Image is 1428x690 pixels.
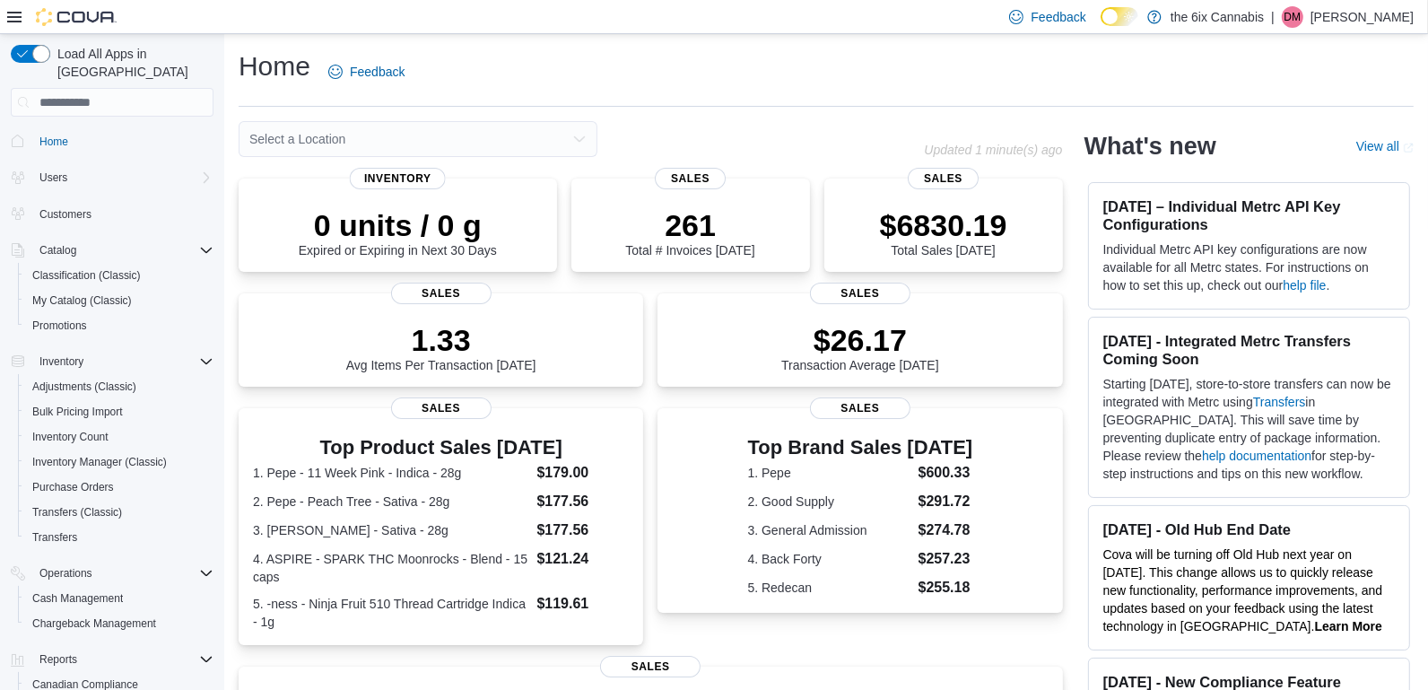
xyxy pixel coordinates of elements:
[880,207,1007,243] p: $6830.19
[18,288,221,313] button: My Catalog (Classic)
[25,527,213,548] span: Transfers
[299,207,497,243] p: 0 units / 0 g
[39,354,83,369] span: Inventory
[536,593,629,615] dd: $119.61
[25,426,116,448] a: Inventory Count
[32,351,213,372] span: Inventory
[572,132,587,146] button: Open list of options
[253,521,529,539] dt: 3. [PERSON_NAME] - Sativa - 28g
[18,263,221,288] button: Classification (Classic)
[350,63,405,81] span: Feedback
[919,577,973,598] dd: $255.18
[18,450,221,475] button: Inventory Manager (Classic)
[18,475,221,500] button: Purchase Orders
[25,265,148,286] a: Classification (Classic)
[32,430,109,444] span: Inventory Count
[18,313,221,338] button: Promotions
[39,243,76,258] span: Catalog
[32,167,213,188] span: Users
[18,525,221,550] button: Transfers
[536,491,629,512] dd: $177.56
[32,131,75,153] a: Home
[299,207,497,258] div: Expired or Expiring in Next 30 Days
[1031,8,1085,26] span: Feedback
[32,563,213,584] span: Operations
[50,45,213,81] span: Load All Apps in [GEOGRAPHIC_DATA]
[1103,332,1395,368] h3: [DATE] - Integrated Metrc Transfers Coming Soon
[1282,6,1303,28] div: Dhwanit Modi
[39,135,68,149] span: Home
[4,349,221,374] button: Inventory
[25,476,121,498] a: Purchase Orders
[810,397,910,419] span: Sales
[32,204,99,225] a: Customers
[748,493,911,511] dt: 2. Good Supply
[25,376,144,397] a: Adjustments (Classic)
[18,399,221,424] button: Bulk Pricing Import
[919,520,973,541] dd: $274.78
[1202,449,1311,463] a: help documentation
[781,322,939,358] p: $26.17
[39,566,92,581] span: Operations
[32,649,213,670] span: Reports
[4,561,221,586] button: Operations
[1103,547,1383,633] span: Cova will be turning off Old Hub next year on [DATE]. This change allows us to quickly release ne...
[32,455,167,469] span: Inventory Manager (Classic)
[1171,6,1264,28] p: the 6ix Cannabis
[253,550,529,586] dt: 4. ASPIRE - SPARK THC Moonrocks - Blend - 15 caps
[18,611,221,636] button: Chargeback Management
[880,207,1007,258] div: Total Sales [DATE]
[781,322,939,372] div: Transaction Average [DATE]
[32,480,114,494] span: Purchase Orders
[625,207,754,243] p: 261
[1271,6,1275,28] p: |
[1103,197,1395,233] h3: [DATE] – Individual Metrc API Key Configurations
[25,265,213,286] span: Classification (Classic)
[1356,139,1414,153] a: View allExternal link
[25,315,94,336] a: Promotions
[919,462,973,484] dd: $600.33
[18,586,221,611] button: Cash Management
[32,505,122,520] span: Transfers (Classic)
[32,405,123,419] span: Bulk Pricing Import
[1284,6,1302,28] span: DM
[536,548,629,570] dd: $121.24
[25,613,213,634] span: Chargeback Management
[32,380,136,394] span: Adjustments (Classic)
[32,240,213,261] span: Catalog
[1101,26,1101,27] span: Dark Mode
[25,613,163,634] a: Chargeback Management
[1315,619,1382,633] a: Learn More
[18,374,221,399] button: Adjustments (Classic)
[4,238,221,263] button: Catalog
[25,376,213,397] span: Adjustments (Classic)
[32,203,213,225] span: Customers
[810,283,910,304] span: Sales
[25,588,130,609] a: Cash Management
[1283,278,1326,293] a: help file
[1253,395,1306,409] a: Transfers
[32,530,77,545] span: Transfers
[253,437,629,459] h3: Top Product Sales [DATE]
[253,493,529,511] dt: 2. Pepe - Peach Tree - Sativa - 28g
[350,168,446,189] span: Inventory
[32,129,213,152] span: Home
[18,424,221,450] button: Inventory Count
[25,401,130,423] a: Bulk Pricing Import
[536,462,629,484] dd: $179.00
[600,656,701,677] span: Sales
[25,527,84,548] a: Transfers
[32,240,83,261] button: Catalog
[25,290,139,311] a: My Catalog (Classic)
[4,127,221,153] button: Home
[25,476,213,498] span: Purchase Orders
[748,437,973,459] h3: Top Brand Sales [DATE]
[32,167,74,188] button: Users
[25,502,129,523] a: Transfers (Classic)
[39,170,67,185] span: Users
[748,521,911,539] dt: 3. General Admission
[25,426,213,448] span: Inventory Count
[1403,143,1414,153] svg: External link
[25,588,213,609] span: Cash Management
[748,464,911,482] dt: 1. Pepe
